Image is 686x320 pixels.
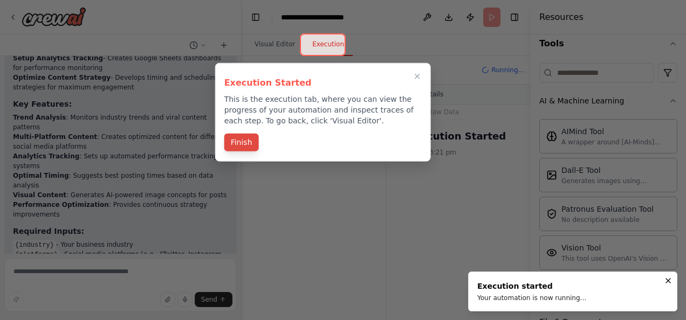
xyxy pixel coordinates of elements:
[477,294,586,302] div: Your automation is now running...
[224,134,259,151] button: Finish
[248,10,263,25] button: Hide left sidebar
[477,281,586,291] div: Execution started
[411,70,424,83] button: Close walkthrough
[224,94,422,126] p: This is the execution tab, where you can view the progress of your automation and inspect traces ...
[224,76,422,89] h3: Execution Started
